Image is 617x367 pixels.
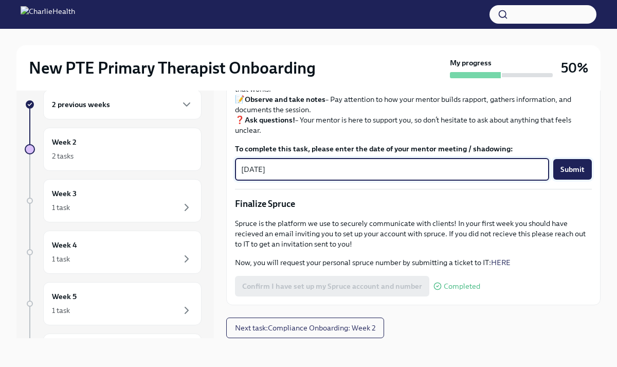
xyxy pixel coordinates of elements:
[245,95,325,104] strong: Observe and take notes
[52,305,70,316] div: 1 task
[226,318,384,338] button: Next task:Compliance Onboarding: Week 2
[450,58,492,68] strong: My progress
[52,202,70,213] div: 1 task
[29,58,316,78] h2: New PTE Primary Therapist Onboarding
[553,159,592,180] button: Submit
[52,151,74,161] div: 2 tasks
[491,258,511,267] a: HERE
[52,254,70,264] div: 1 task
[235,218,592,249] p: Spruce is the platform we use to securely communicate with clients! In your first week you should...
[235,257,592,268] p: Now, you will request your personal spruce number by submitting a ticket to IT:
[52,239,77,251] h6: Week 4
[21,6,75,23] img: CharlieHealth
[25,282,202,325] a: Week 51 task
[52,99,110,110] h6: 2 previous weeks
[561,59,588,77] h3: 50%
[235,323,375,333] span: Next task : Compliance Onboarding: Week 2
[235,198,592,210] p: Finalize Spruce
[52,136,77,148] h6: Week 2
[560,164,585,174] span: Submit
[444,283,480,290] span: Completed
[52,188,77,199] h6: Week 3
[43,90,202,119] div: 2 previous weeks
[25,128,202,171] a: Week 22 tasks
[245,115,295,125] strong: Ask questions!
[241,163,543,176] textarea: [DATE]
[52,291,77,302] h6: Week 5
[235,63,592,135] p: 📅 – If you haven’t already, reach out to them on Slack or email to find a time that works. 📝 – Pa...
[235,144,592,154] label: To complete this task, please enter the date of your mentor meeting / shadowing:
[25,231,202,274] a: Week 41 task
[25,179,202,222] a: Week 31 task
